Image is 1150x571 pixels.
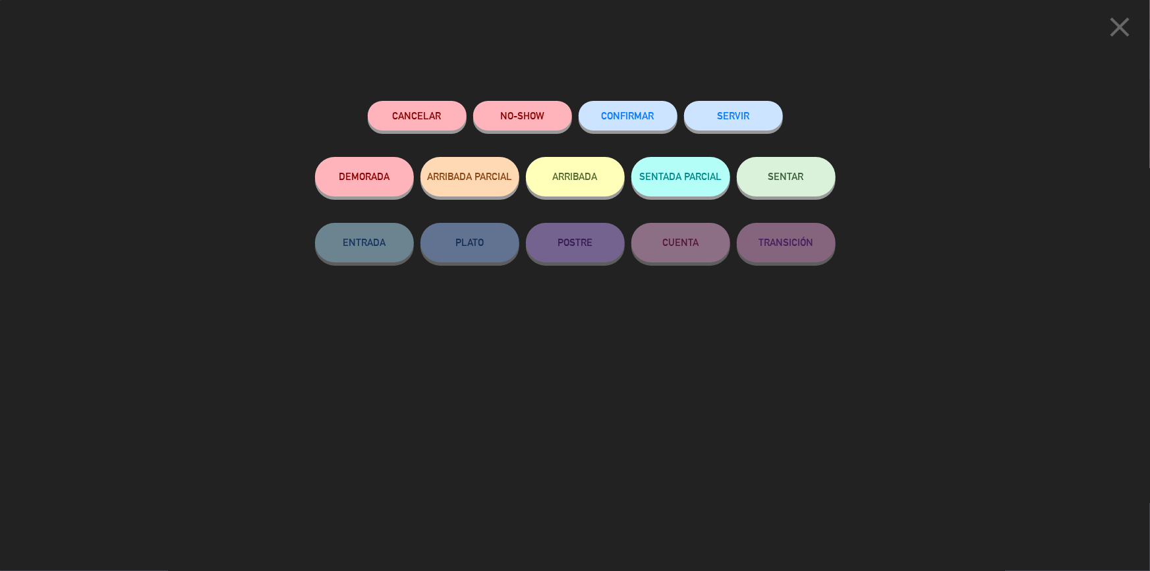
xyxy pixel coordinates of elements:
span: CONFIRMAR [602,110,654,121]
button: TRANSICIÓN [737,223,836,262]
button: SERVIR [684,101,783,131]
button: ENTRADA [315,223,414,262]
button: POSTRE [526,223,625,262]
span: SENTAR [768,171,804,182]
span: ARRIBADA PARCIAL [427,171,512,182]
button: DEMORADA [315,157,414,196]
button: SENTAR [737,157,836,196]
button: CONFIRMAR [579,101,677,131]
button: NO-SHOW [473,101,572,131]
button: PLATO [420,223,519,262]
button: ARRIBADA [526,157,625,196]
button: ARRIBADA PARCIAL [420,157,519,196]
button: close [1099,10,1140,49]
button: Cancelar [368,101,467,131]
button: SENTADA PARCIAL [631,157,730,196]
i: close [1103,11,1136,44]
button: CUENTA [631,223,730,262]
